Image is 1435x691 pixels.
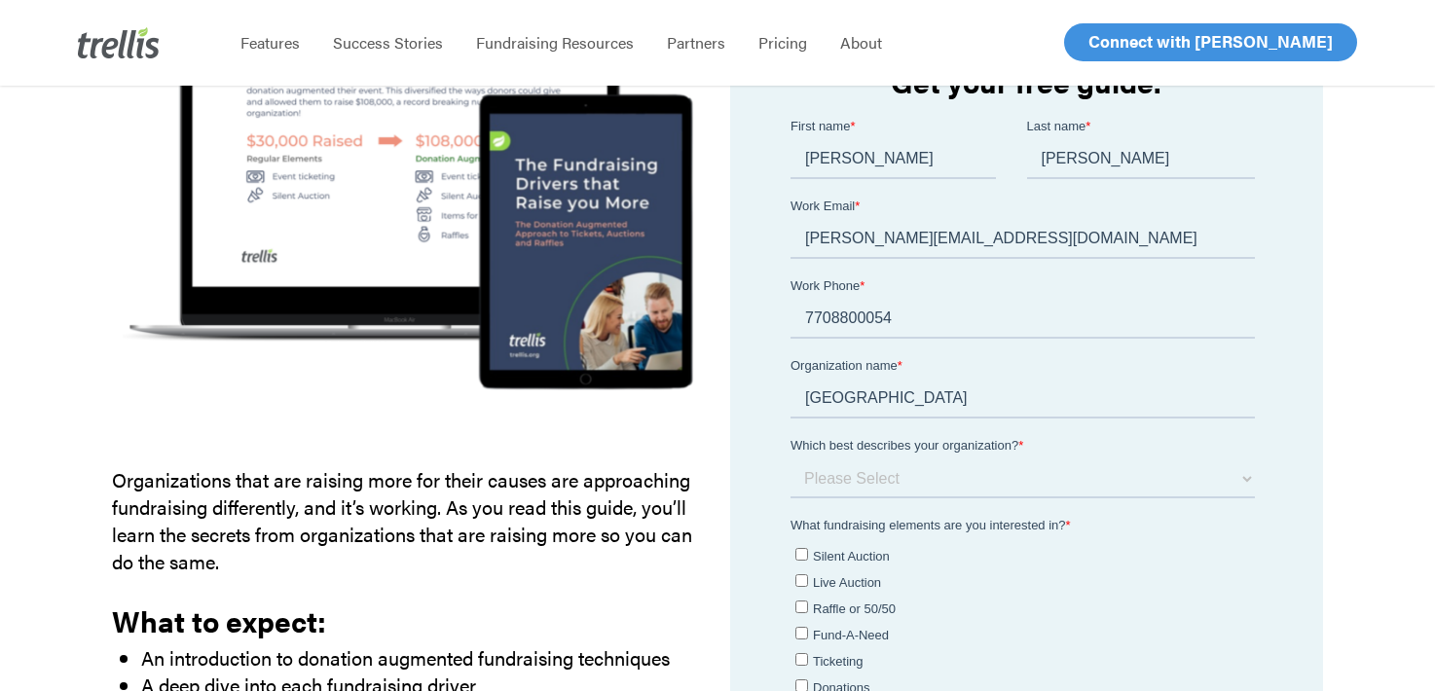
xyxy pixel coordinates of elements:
[824,33,899,53] a: About
[1064,23,1357,61] a: Connect with [PERSON_NAME]
[758,31,807,54] span: Pricing
[667,31,725,54] span: Partners
[224,33,316,53] a: Features
[240,31,300,54] span: Features
[840,31,882,54] span: About
[78,27,160,58] img: Trellis
[476,31,634,54] span: Fundraising Resources
[112,600,326,641] strong: What to expect:
[333,31,443,54] span: Success Stories
[1088,29,1333,53] span: Connect with [PERSON_NAME]
[141,643,670,672] span: An introduction to donation augmented fundraising techniques
[650,33,742,53] a: Partners
[112,466,706,604] p: Organizations that are raising more for their causes are approaching fundraising differently, and...
[82,5,735,413] img: The Fundraising Drivers that Raise You More Guide Cover
[742,33,824,53] a: Pricing
[460,33,650,53] a: Fundraising Resources
[316,33,460,53] a: Success Stories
